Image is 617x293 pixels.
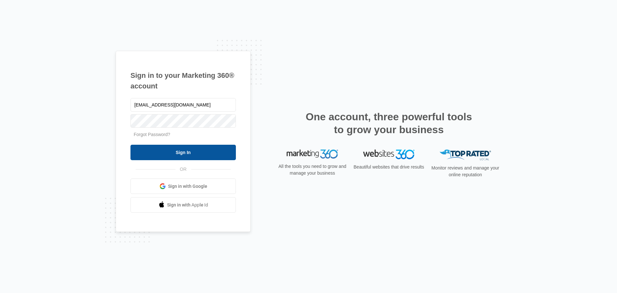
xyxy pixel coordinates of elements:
span: Sign in with Google [168,183,207,190]
img: Marketing 360 [287,150,338,159]
a: Sign in with Google [130,179,236,194]
a: Forgot Password? [134,132,170,137]
img: Top Rated Local [440,150,491,160]
span: Sign in with Apple Id [167,202,208,208]
p: Monitor reviews and manage your online reputation [429,165,501,178]
p: Beautiful websites that drive results [353,164,425,170]
input: Email [130,98,236,112]
img: Websites 360 [363,150,415,159]
p: All the tools you need to grow and manage your business [276,163,348,177]
a: Sign in with Apple Id [130,197,236,213]
h2: One account, three powerful tools to grow your business [304,110,474,136]
input: Sign In [130,145,236,160]
span: OR [175,166,191,173]
h1: Sign in to your Marketing 360® account [130,70,236,91]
